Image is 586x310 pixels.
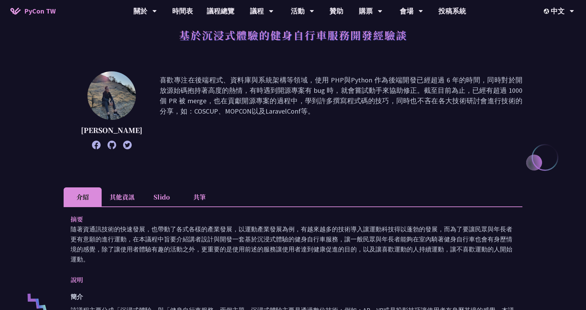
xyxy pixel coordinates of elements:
li: Slido [142,187,180,206]
p: 摘要 [71,214,502,224]
h1: 基於沉浸式體驗的健身自行車服務開發經驗談 [179,25,407,45]
p: [PERSON_NAME] [81,125,142,135]
h2: 簡介 [71,292,515,302]
a: PyCon TW [3,2,63,20]
img: Peter [87,71,136,120]
p: 隨著資通訊技術的快速發展，也帶動了各式各樣的產業發展，以運動產業發展為例，有越來越多的技術導入讓運動科技得以蓬勃的發展，而為了要讓民眾與年長者更有意願的進行運動，在本議程中旨要介紹講者設計與開發... [71,224,515,264]
img: Home icon of PyCon TW 2025 [10,8,21,15]
li: 其他資訊 [102,187,142,206]
li: 介紹 [64,187,102,206]
p: 說明 [71,275,502,285]
li: 共筆 [180,187,218,206]
span: PyCon TW [24,6,56,16]
img: Locale Icon [544,9,551,14]
p: 喜歡專注在後端程式、資料庫與系統架構等領域，使用 PHP與Python 作為後端開發已經超過 6 年的時間，同時對於開放源始碼抱持著高度的熱情，有時遇到開源專案有 bug 時，就會嘗試動手來協助... [160,75,522,146]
